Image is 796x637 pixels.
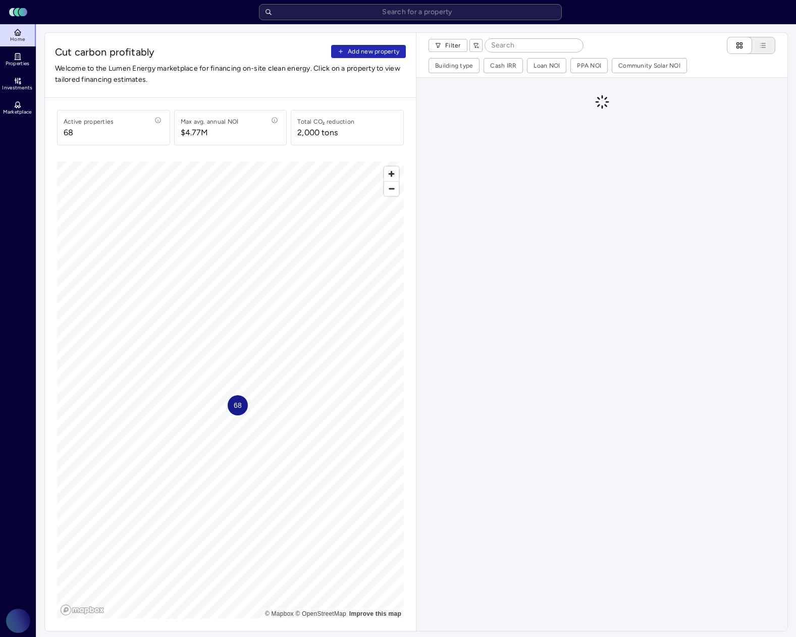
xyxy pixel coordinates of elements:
[742,37,775,54] button: List view
[384,167,399,181] button: Zoom in
[3,109,31,115] span: Marketplace
[265,610,294,617] a: Mapbox
[64,117,114,127] div: Active properties
[727,37,752,54] button: Cards view
[228,395,248,415] div: Map marker
[445,40,461,50] span: Filter
[297,117,354,127] div: Total CO₂ reduction
[181,127,239,139] span: $4.77M
[55,45,327,59] span: Cut carbon profitably
[527,59,566,73] button: Loan NOI
[57,162,404,619] canvas: Map
[435,61,473,71] div: Building type
[331,45,406,58] button: Add new property
[485,39,583,52] input: Search
[429,39,467,52] button: Filter
[259,4,562,20] input: Search for a property
[384,181,399,196] button: Zoom out
[384,182,399,196] span: Zoom out
[6,61,30,67] span: Properties
[571,59,607,73] button: PPA NOI
[234,400,242,411] span: 68
[618,61,680,71] div: Community Solar NOI
[577,61,601,71] div: PPA NOI
[64,127,114,139] span: 68
[348,46,399,57] span: Add new property
[181,117,239,127] div: Max avg. annual NOI
[484,59,522,73] button: Cash IRR
[295,610,346,617] a: OpenStreetMap
[349,610,401,617] a: Map feedback
[612,59,686,73] button: Community Solar NOI
[10,36,25,42] span: Home
[297,127,338,139] div: 2,000 tons
[2,85,32,91] span: Investments
[534,61,560,71] div: Loan NOI
[429,59,479,73] button: Building type
[490,61,516,71] div: Cash IRR
[60,604,104,616] a: Mapbox logo
[55,63,406,85] span: Welcome to the Lumen Energy marketplace for financing on-site clean energy. Click on a property t...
